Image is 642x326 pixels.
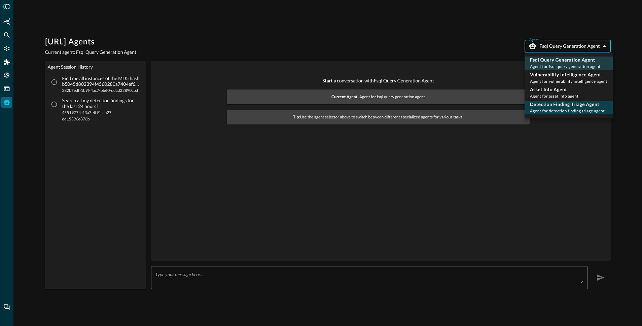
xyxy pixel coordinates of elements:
span: Agent for vulnerability intelligence agent [530,79,607,84]
p: Fsql Query Generation Agent [530,57,601,63]
span: Agent for asset info agent [530,94,578,99]
span: Agent for fsql query generation agent [530,64,601,69]
p: Detection Finding Triage Agent [530,101,605,108]
p: Vulnerability Intelligence Agent [530,71,607,78]
p: Asset Info Agent [530,86,578,93]
span: Agent for detection finding triage agent [530,108,605,113]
